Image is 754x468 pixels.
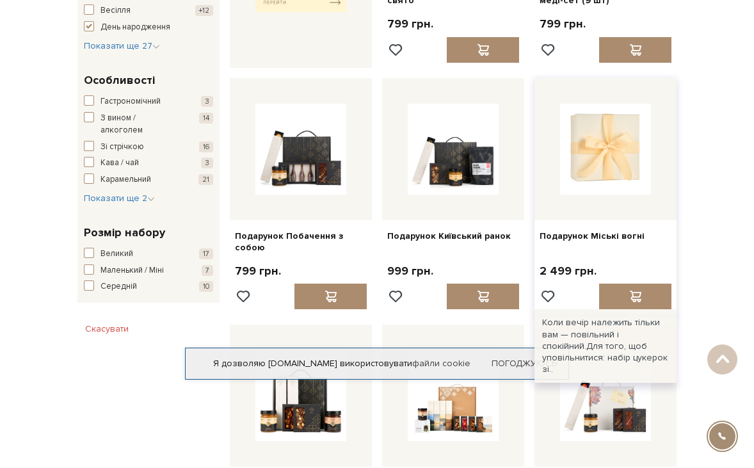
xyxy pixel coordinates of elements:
[84,40,160,52] button: Показати ще 27
[534,309,677,383] div: Коли вечір належить тільки вам — повільний і спокійний.Для того, щоб уповільнитися: набір цукерок...
[84,40,160,51] span: Показати ще 27
[199,113,213,124] span: 14
[84,248,213,261] button: Великий 17
[540,17,586,31] p: 799 грн.
[100,95,161,108] span: Гастрономічний
[84,173,213,186] button: Карамельний 21
[199,141,213,152] span: 16
[77,319,136,339] button: Скасувати
[540,230,671,242] a: Подарунок Міські вогні
[100,21,170,34] span: День народження
[560,104,651,195] img: Подарунок Міські вогні
[100,141,144,154] span: Зі стрічкою
[100,4,131,17] span: Весілля
[84,192,155,205] button: Показати ще 2
[84,4,213,17] button: Весілля +12
[199,281,213,292] span: 10
[84,21,213,34] button: День народження
[201,96,213,107] span: 3
[387,230,519,242] a: Подарунок Київський ранок
[84,193,155,204] span: Показати ще 2
[202,265,213,276] span: 7
[84,264,213,277] button: Маленький / Міні 7
[84,141,213,154] button: Зі стрічкою 16
[84,224,165,241] span: Розмір набору
[100,112,178,137] span: З вином / алкоголем
[84,72,155,89] span: Особливості
[235,230,367,254] a: Подарунок Побачення з собою
[387,17,433,31] p: 799 грн.
[100,173,151,186] span: Карамельний
[100,264,164,277] span: Маленький / Міні
[492,358,557,369] a: Погоджуюсь
[201,157,213,168] span: 3
[235,264,281,278] p: 799 грн.
[199,248,213,259] span: 17
[195,5,213,16] span: +12
[186,358,568,369] div: Я дозволяю [DOMAIN_NAME] використовувати
[412,358,470,369] a: файли cookie
[84,112,213,137] button: З вином / алкоголем 14
[84,95,213,108] button: Гастрономічний 3
[100,248,133,261] span: Великий
[198,174,213,185] span: 21
[540,264,597,278] p: 2 499 грн.
[84,157,213,170] button: Кава / чай 3
[84,280,213,293] button: Середній 10
[387,264,433,278] p: 999 грн.
[100,280,137,293] span: Середній
[100,157,139,170] span: Кава / чай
